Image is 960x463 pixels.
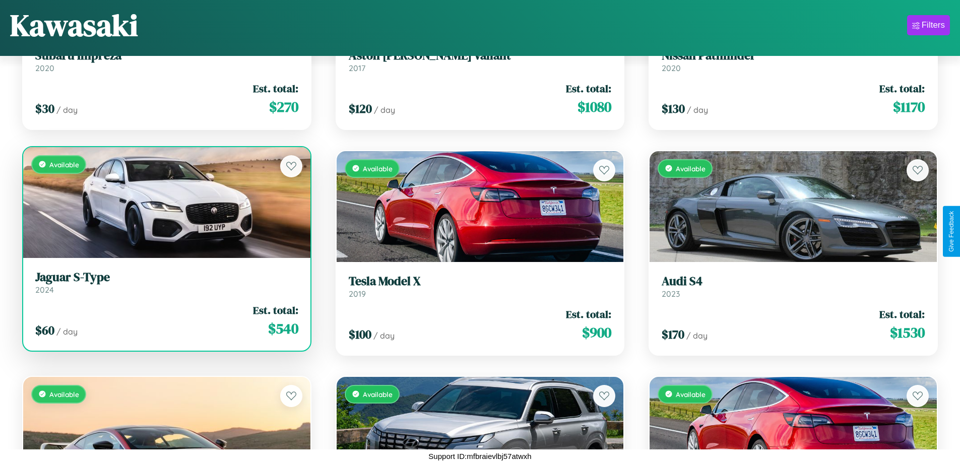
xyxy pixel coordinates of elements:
[349,274,612,299] a: Tesla Model X2019
[35,48,298,63] h3: Subaru Impreza
[349,63,365,73] span: 2017
[349,100,372,117] span: $ 120
[907,15,950,35] button: Filters
[890,322,925,343] span: $ 1530
[363,164,393,173] span: Available
[566,307,611,321] span: Est. total:
[662,326,684,343] span: $ 170
[349,274,612,289] h3: Tesla Model X
[49,160,79,169] span: Available
[268,318,298,339] span: $ 540
[269,97,298,117] span: $ 270
[349,326,371,343] span: $ 100
[662,274,925,289] h3: Audi S4
[56,326,78,337] span: / day
[582,322,611,343] span: $ 900
[879,81,925,96] span: Est. total:
[948,211,955,252] div: Give Feedback
[374,105,395,115] span: / day
[428,449,531,463] p: Support ID: mfbraievlbj57atwxh
[349,48,612,73] a: Aston [PERSON_NAME] Valiant2017
[35,63,54,73] span: 2020
[566,81,611,96] span: Est. total:
[363,390,393,399] span: Available
[676,164,706,173] span: Available
[35,270,298,295] a: Jaguar S-Type2024
[893,97,925,117] span: $ 1170
[49,390,79,399] span: Available
[349,48,612,63] h3: Aston [PERSON_NAME] Valiant
[662,63,681,73] span: 2020
[676,390,706,399] span: Available
[662,48,925,73] a: Nissan Pathfinder2020
[253,81,298,96] span: Est. total:
[662,100,685,117] span: $ 130
[35,322,54,339] span: $ 60
[662,289,680,299] span: 2023
[662,48,925,63] h3: Nissan Pathfinder
[35,285,54,295] span: 2024
[10,5,138,46] h1: Kawasaki
[879,307,925,321] span: Est. total:
[35,100,54,117] span: $ 30
[253,303,298,317] span: Est. total:
[686,330,708,341] span: / day
[56,105,78,115] span: / day
[35,48,298,73] a: Subaru Impreza2020
[662,274,925,299] a: Audi S42023
[349,289,366,299] span: 2019
[373,330,395,341] span: / day
[578,97,611,117] span: $ 1080
[687,105,708,115] span: / day
[35,270,298,285] h3: Jaguar S-Type
[922,20,945,30] div: Filters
